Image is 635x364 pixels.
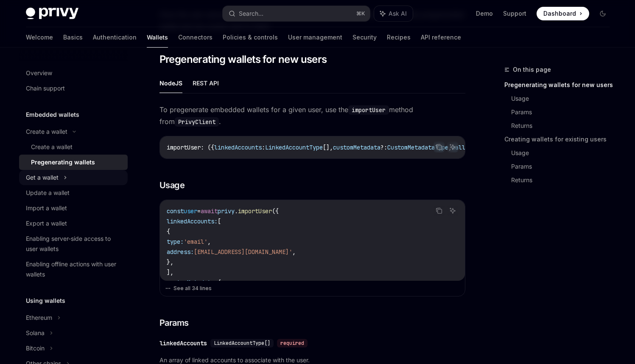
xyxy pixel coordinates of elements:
span: Usage [159,179,185,191]
a: Support [503,9,526,18]
a: Welcome [26,27,53,48]
span: ?: [380,144,387,151]
div: Pregenerating wallets [31,157,95,167]
span: 'email' [184,238,207,245]
span: LinkedAccountType[] [214,340,270,347]
span: Ask AI [389,9,407,18]
a: Connectors [178,27,213,48]
a: Export a wallet [19,216,128,231]
div: Overview [26,68,52,78]
h5: Using wallets [26,296,65,306]
span: wallets [452,144,476,151]
a: Authentication [93,27,137,48]
a: Dashboard [537,7,589,20]
a: Pregenerating wallets for new users [504,78,616,92]
span: : ({ [201,144,214,151]
span: ], [167,268,173,276]
span: { [167,228,170,235]
span: = [197,207,201,215]
button: Ask AI [447,141,458,152]
a: Returns [511,119,616,133]
span: : [262,144,265,151]
span: customMetadata: [167,279,218,286]
a: Enabling server-side access to user wallets [19,231,128,257]
div: Update a wallet [26,188,70,198]
a: Enabling offline actions with user wallets [19,257,128,282]
span: LinkedAccountType [265,144,323,151]
span: , [292,248,296,256]
div: Import a wallet [26,203,67,213]
a: Basics [63,27,83,48]
a: Returns [511,173,616,187]
span: [EMAIL_ADDRESS][DOMAIN_NAME]' [194,248,292,256]
button: Ask AI [447,205,458,216]
span: Dashboard [543,9,576,18]
button: NodeJS [159,73,182,93]
a: Create a wallet [19,139,128,155]
span: . [235,207,238,215]
span: ⌘ K [356,10,365,17]
button: REST API [193,73,219,93]
a: Security [352,27,377,48]
span: [], [323,144,333,151]
a: Params [511,160,616,173]
span: { [218,279,221,286]
img: dark logo [26,8,78,20]
div: required [277,339,308,347]
a: Update a wallet [19,185,128,200]
span: linkedAccounts [214,144,262,151]
button: Copy the contents from the code block [434,141,445,152]
span: }, [167,258,173,266]
span: On this page [513,65,551,75]
span: To pregenerate embedded wallets for a given user, use the method from . [159,104,465,127]
span: importUser [167,144,201,151]
a: Chain support [19,81,128,96]
a: Params [511,105,616,119]
span: , [207,238,211,245]
span: user [184,207,197,215]
div: Solana [26,328,45,338]
button: Search...⌘K [223,6,370,21]
a: Pregenerating wallets [19,155,128,170]
span: await [201,207,218,215]
span: type: [167,238,184,245]
a: Overview [19,65,128,81]
button: See all 34 lines [165,282,460,294]
div: Bitcoin [26,343,45,353]
a: Policies & controls [223,27,278,48]
h5: Embedded wallets [26,110,79,120]
code: PrivyClient [175,117,219,127]
a: Usage [511,146,616,160]
span: Pregenerating wallets for new users [159,53,327,66]
div: Enabling offline actions with user wallets [26,259,123,279]
span: importUser [238,207,272,215]
span: Params [159,317,189,329]
a: Import a wallet [19,200,128,216]
span: [ [218,217,221,225]
div: Ethereum [26,313,52,323]
a: Creating wallets for existing users [504,133,616,146]
div: Create a wallet [31,142,73,152]
span: customMetadata [333,144,380,151]
a: API reference [421,27,461,48]
div: Create a wallet [26,127,67,137]
div: Chain support [26,83,65,93]
a: Demo [476,9,493,18]
code: importUser [348,105,389,115]
a: Wallets [147,27,168,48]
button: Toggle dark mode [596,7,610,20]
button: Copy the contents from the code block [434,205,445,216]
div: Export a wallet [26,218,67,229]
span: CustomMetadataType [387,144,448,151]
div: linkedAccounts [159,339,207,347]
span: ({ [272,207,279,215]
span: address: [167,248,194,256]
button: Ask AI [374,6,413,21]
span: const [167,207,184,215]
a: User management [288,27,342,48]
span: linkedAccounts: [167,217,218,225]
span: privy [218,207,235,215]
div: Search... [239,8,263,19]
div: Get a wallet [26,172,59,183]
div: Enabling server-side access to user wallets [26,234,123,254]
